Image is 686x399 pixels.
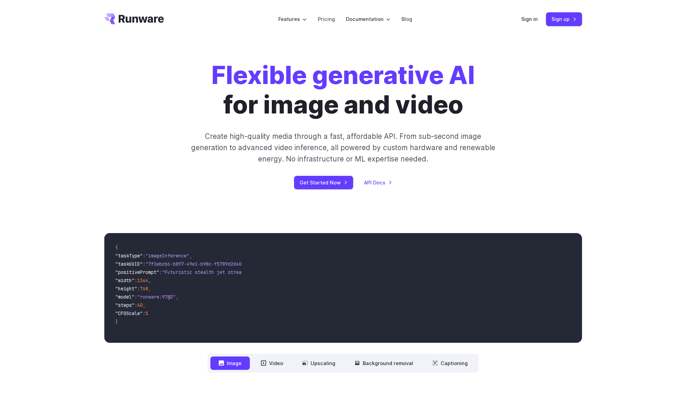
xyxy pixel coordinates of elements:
[143,302,146,308] span: ,
[115,302,135,308] span: "steps"
[346,356,421,370] button: Background removal
[115,261,143,267] span: "taskUUID"
[424,356,476,370] button: Captioning
[364,179,392,186] a: API Docs
[294,356,344,370] button: Upscaling
[159,269,162,275] span: :
[143,261,146,267] span: :
[210,356,250,370] button: Image
[278,15,307,23] label: Features
[146,253,189,259] span: "imageInference"
[146,261,250,267] span: "7f3ebcb6-b897-49e1-b98c-f5789d2d40d7"
[115,294,135,300] span: "model"
[115,269,159,275] span: "positivePrompt"
[115,310,143,316] span: "CFGScale"
[146,310,148,316] span: 5
[546,12,582,26] a: Sign up
[294,176,353,189] a: Get Started Now
[190,131,496,165] p: Create high-quality media through a fast, affordable API. From sub-second image generation to adv...
[135,302,137,308] span: :
[137,286,140,292] span: :
[115,277,135,283] span: "width"
[318,15,335,23] a: Pricing
[137,302,143,308] span: 40
[162,269,412,275] span: "Futuristic stealth jet streaking through a neon-lit cityscape with glowing purple exhaust"
[521,15,538,23] a: Sign in
[115,253,143,259] span: "taskType"
[211,60,475,90] strong: Flexible generative AI
[137,294,176,300] span: "runware:97@2"
[189,253,192,259] span: ,
[346,15,391,23] label: Documentation
[137,277,148,283] span: 1344
[143,253,146,259] span: :
[115,244,118,251] span: {
[143,310,146,316] span: :
[402,15,412,23] a: Blog
[211,60,475,120] h1: for image and video
[115,286,137,292] span: "height"
[135,277,137,283] span: :
[148,277,151,283] span: ,
[115,318,118,325] span: }
[135,294,137,300] span: :
[140,286,148,292] span: 768
[148,286,151,292] span: ,
[253,356,291,370] button: Video
[104,13,164,24] a: Go to /
[176,294,178,300] span: ,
